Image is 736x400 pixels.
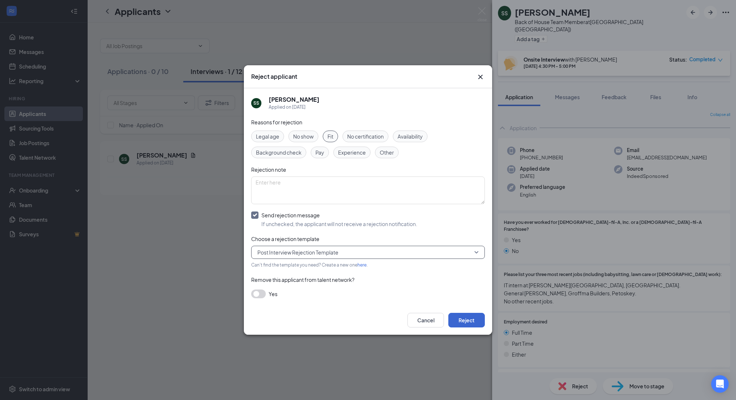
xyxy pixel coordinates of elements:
[269,104,319,111] div: Applied on [DATE]
[398,132,423,140] span: Availability
[269,290,277,298] span: Yes
[711,375,729,393] div: Open Intercom Messenger
[476,73,485,81] svg: Cross
[293,132,314,140] span: No show
[253,100,259,106] div: SS
[476,73,485,81] button: Close
[251,262,368,268] span: Can't find the template you need? Create a new one .
[251,166,286,173] span: Rejection note
[257,247,338,258] span: Post Interview Rejection Template
[380,148,394,156] span: Other
[251,236,319,242] span: Choose a rejection template
[269,96,319,104] h5: [PERSON_NAME]
[256,148,302,156] span: Background check
[338,148,366,156] span: Experience
[407,313,444,327] button: Cancel
[251,276,354,283] span: Remove this applicant from talent network?
[251,119,302,125] span: Reasons for rejection
[327,132,333,140] span: Fit
[315,148,324,156] span: Pay
[251,73,297,81] h3: Reject applicant
[357,262,367,268] a: here
[347,132,384,140] span: No certification
[448,313,485,327] button: Reject
[256,132,279,140] span: Legal age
